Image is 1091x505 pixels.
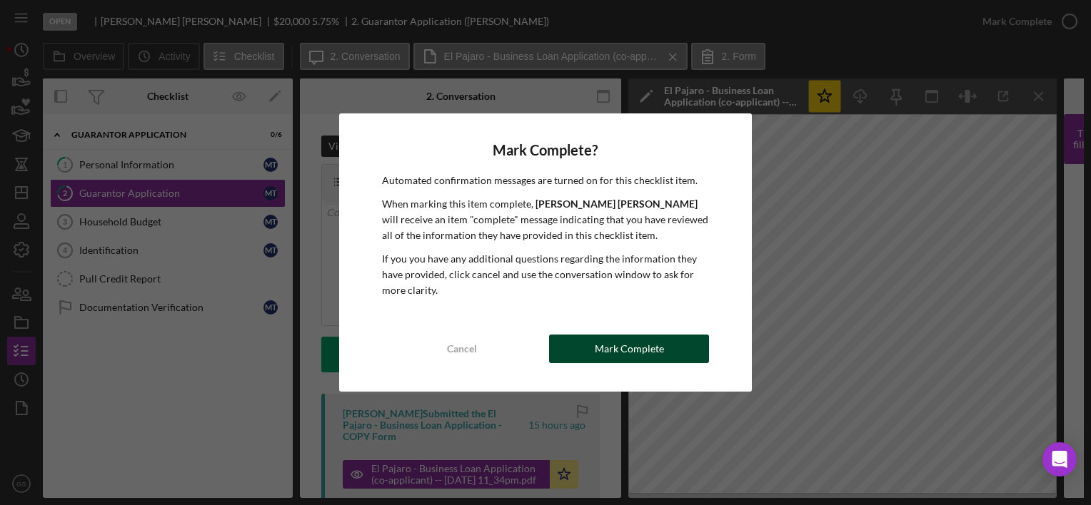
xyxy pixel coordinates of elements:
[1042,442,1077,476] div: Open Intercom Messenger
[382,142,709,158] h4: Mark Complete?
[447,335,477,363] div: Cancel
[595,335,664,363] div: Mark Complete
[536,198,698,210] b: [PERSON_NAME] [PERSON_NAME]
[382,251,709,299] p: If you you have any additional questions regarding the information they have provided, click canc...
[382,196,709,244] p: When marking this item complete, will receive an item "complete" message indicating that you have...
[382,335,542,363] button: Cancel
[382,173,709,188] p: Automated confirmation messages are turned on for this checklist item.
[549,335,709,363] button: Mark Complete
